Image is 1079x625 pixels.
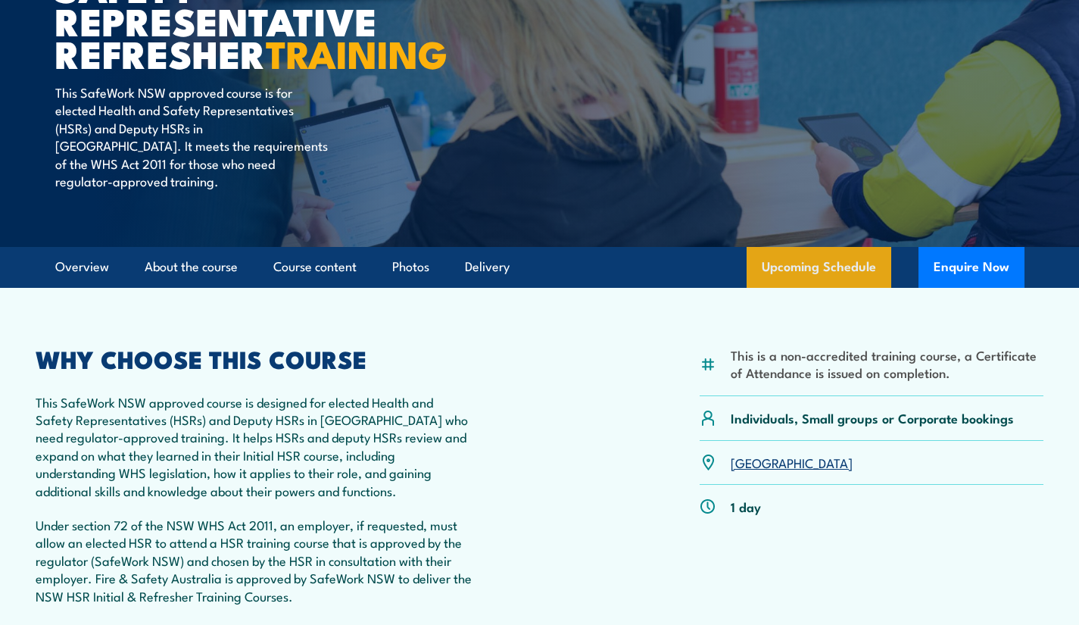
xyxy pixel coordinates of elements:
[465,247,510,287] a: Delivery
[747,247,891,288] a: Upcoming Schedule
[36,348,472,369] h2: WHY CHOOSE THIS COURSE
[731,346,1043,382] li: This is a non-accredited training course, a Certificate of Attendance is issued on completion.
[731,453,853,471] a: [GEOGRAPHIC_DATA]
[918,247,1024,288] button: Enquire Now
[731,498,761,515] p: 1 day
[36,516,472,605] p: Under section 72 of the NSW WHS Act 2011, an employer, if requested, must allow an elected HSR to...
[266,23,448,82] strong: TRAINING
[145,247,238,287] a: About the course
[55,247,109,287] a: Overview
[273,247,357,287] a: Course content
[731,409,1014,427] p: Individuals, Small groups or Corporate bookings
[36,393,472,499] p: This SafeWork NSW approved course is designed for elected Health and Safety Representatives (HSRs...
[55,83,332,189] p: This SafeWork NSW approved course is for elected Health and Safety Representatives (HSRs) and Dep...
[392,247,429,287] a: Photos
